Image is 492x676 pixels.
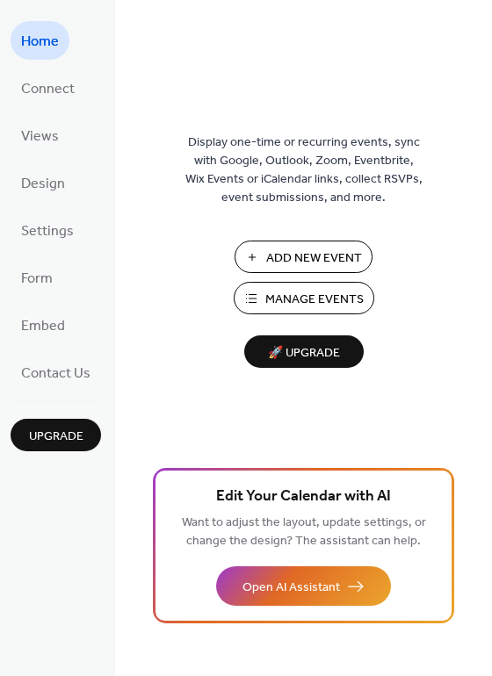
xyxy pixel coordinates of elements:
span: Form [21,265,53,293]
span: Connect [21,76,75,104]
span: Home [21,28,59,56]
span: Open AI Assistant [242,579,340,597]
a: Connect [11,68,85,107]
span: Settings [21,218,74,246]
a: Views [11,116,69,155]
span: Embed [21,313,65,341]
button: Open AI Assistant [216,566,391,606]
a: Form [11,258,63,297]
span: Want to adjust the layout, update settings, or change the design? The assistant can help. [182,511,426,553]
button: Upgrade [11,419,101,451]
button: 🚀 Upgrade [244,335,364,368]
a: Settings [11,211,84,249]
a: Design [11,163,76,202]
span: Contact Us [21,360,90,388]
a: Contact Us [11,353,101,392]
span: Manage Events [265,291,364,309]
span: Display one-time or recurring events, sync with Google, Outlook, Zoom, Eventbrite, Wix Events or ... [185,133,423,207]
span: Edit Your Calendar with AI [216,485,391,509]
span: Design [21,170,65,198]
button: Add New Event [235,241,373,273]
span: Upgrade [29,428,83,446]
span: Views [21,123,59,151]
span: Add New Event [266,249,362,268]
a: Embed [11,306,76,344]
span: 🚀 Upgrade [255,342,353,365]
button: Manage Events [234,282,374,314]
a: Home [11,21,69,60]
